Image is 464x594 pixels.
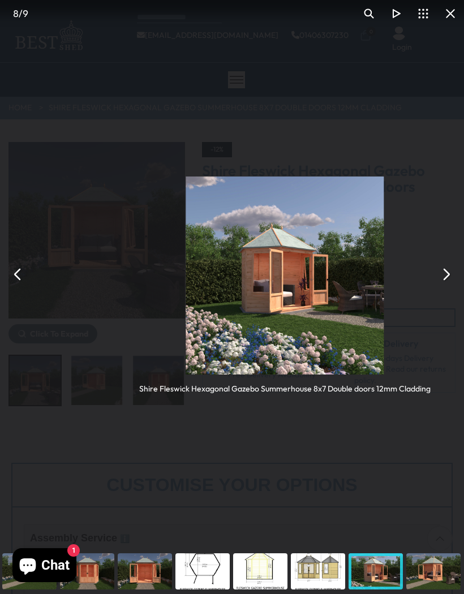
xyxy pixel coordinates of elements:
[5,261,32,288] button: Previous
[139,375,431,394] div: Shire Fleswick Hexagonal Gazebo Summerhouse 8x7 Double doors 12mm Cladding
[9,548,80,585] inbox-online-store-chat: Shopify online store chat
[13,7,19,19] span: 8
[23,7,28,19] span: 9
[432,261,459,288] button: Next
